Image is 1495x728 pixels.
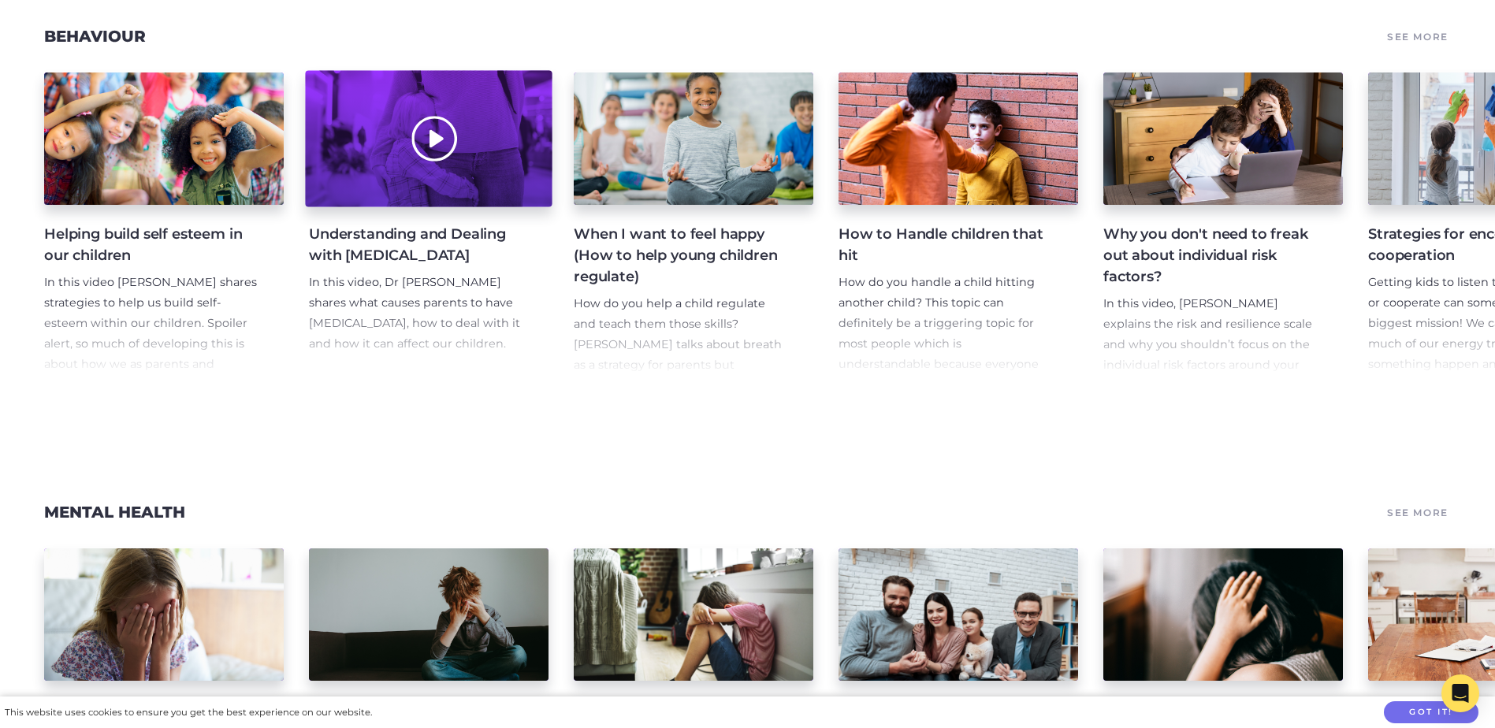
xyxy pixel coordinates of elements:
[1103,296,1312,392] span: In this video, [PERSON_NAME] explains the risk and resilience scale and why you shouldn’t focus o...
[1103,72,1343,375] a: Why you don't need to freak out about individual risk factors? In this video, [PERSON_NAME] expla...
[839,273,1053,477] p: How do you handle a child hitting another child? This topic can definitely be a triggering topic ...
[839,72,1078,375] a: How to Handle children that hit How do you handle a child hitting another child? This topic can d...
[309,72,549,375] a: Understanding and Dealing with [MEDICAL_DATA] In this video, Dr [PERSON_NAME] shares what causes ...
[1384,701,1478,724] button: Got it!
[1103,224,1318,288] h4: Why you don't need to freak out about individual risk factors?
[309,224,523,266] h4: Understanding and Dealing with [MEDICAL_DATA]
[1385,25,1451,47] a: See More
[5,704,372,721] div: This website uses cookies to ensure you get the best experience on our website.
[1441,674,1479,712] div: Open Intercom Messenger
[574,294,788,477] p: How do you help a child regulate and teach them those skills? [PERSON_NAME] talks about breath as...
[574,72,813,375] a: When I want to feel happy (How to help young children regulate) How do you help a child regulate ...
[574,224,788,288] h4: When I want to feel happy (How to help young children regulate)
[839,224,1053,266] h4: How to Handle children that hit
[44,503,185,522] a: Mental Health
[1385,501,1451,523] a: See More
[44,72,284,375] a: Helping build self esteem in our children In this video [PERSON_NAME] shares strategies to help u...
[44,224,258,266] h4: Helping build self esteem in our children
[44,27,146,46] a: Behaviour
[44,273,258,538] p: In this video [PERSON_NAME] shares strategies to help us build self-esteem within our children. S...
[309,273,523,355] p: In this video, Dr [PERSON_NAME] shares what causes parents to have [MEDICAL_DATA], how to deal wi...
